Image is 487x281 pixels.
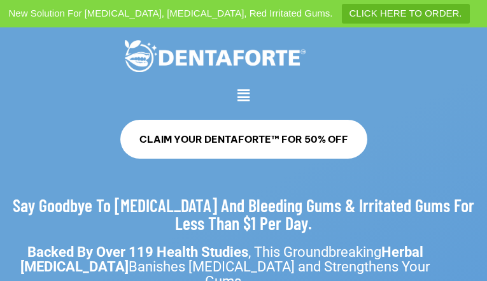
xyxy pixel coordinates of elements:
[120,120,367,159] a: CLAIM YOUR DENTAFORTE™ FOR 50% OFF
[342,4,470,24] a: CLICK HERE TO ORDER.
[13,196,474,232] h2: Say Goodbye To [MEDICAL_DATA] And Bleeding Gums & Irritated Gums For Less Than $1 Per Day.
[20,244,423,275] strong: Herbal [MEDICAL_DATA]
[27,244,248,260] strong: Backed By Over 119 Health Studies
[139,133,348,146] span: CLAIM YOUR DENTAFORTE™ FOR 50% OFF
